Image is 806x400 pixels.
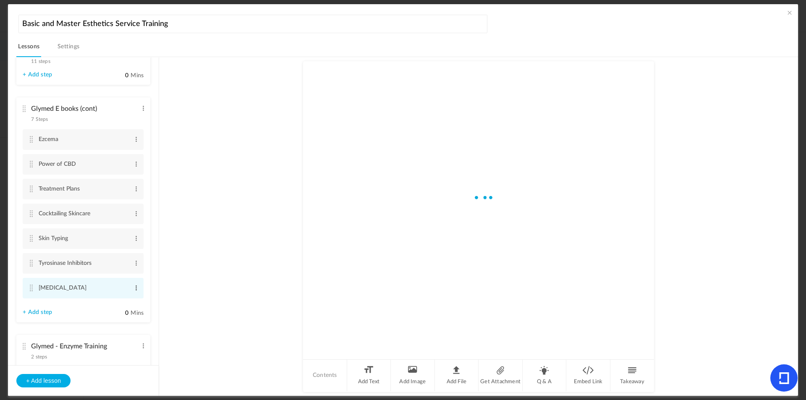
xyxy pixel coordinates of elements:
li: Contents [303,360,347,391]
li: Takeaway [610,360,654,391]
li: Add File [435,360,479,391]
li: Add Image [391,360,435,391]
input: Mins [108,72,129,80]
span: Mins [131,73,144,78]
span: Mins [131,310,144,316]
li: Get Attachment [479,360,523,391]
li: Q & A [523,360,567,391]
li: Embed Link [566,360,610,391]
li: Add Text [347,360,391,391]
input: Mins [108,309,129,317]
